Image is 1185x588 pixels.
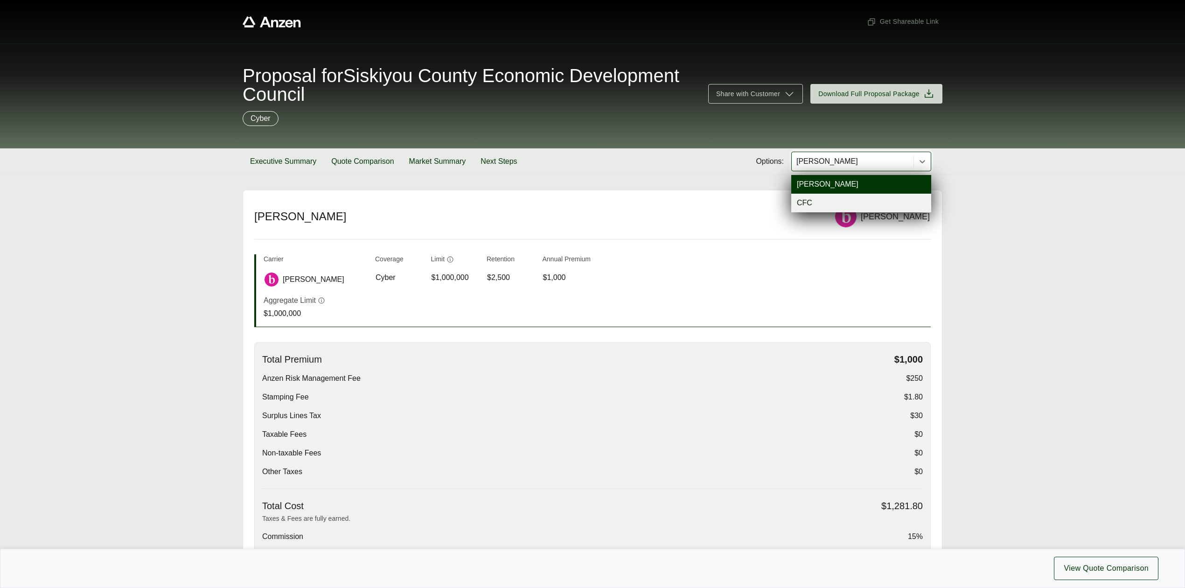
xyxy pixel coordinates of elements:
span: Surplus Lines Tax [262,410,321,421]
a: Anzen website [243,16,301,28]
button: Executive Summary [243,148,324,175]
span: Proposal for Siskiyou County Economic Development Council [243,66,697,104]
span: Total Cost [262,500,304,512]
th: Annual Premium [543,254,591,268]
button: Get Shareable Link [863,13,942,30]
span: $0 [914,466,923,477]
span: $1.80 [904,392,923,403]
th: Coverage [375,254,424,268]
span: $250 [906,373,923,384]
p: Cyber [251,113,271,124]
span: Commission [262,531,303,542]
span: $2,500 [487,272,510,283]
button: Share with Customer [708,84,803,104]
span: Download Full Proposal Package [818,89,920,99]
button: View Quote Comparison [1054,557,1158,580]
span: View Quote Comparison [1064,563,1149,574]
span: $1,281.80 [881,500,923,512]
span: [PERSON_NAME] [283,274,344,285]
span: Taxable Fees [262,429,307,440]
span: $30 [910,410,923,421]
span: Share with Customer [716,89,780,99]
p: $1,000,000 [264,308,325,319]
img: Beazley logo [265,273,279,287]
span: Get Shareable Link [867,17,939,27]
span: $0 [914,448,923,459]
button: Download Full Proposal Package [810,84,942,104]
button: Next Steps [473,148,524,175]
span: Options: [756,156,784,167]
button: Market Summary [402,148,474,175]
span: Other Taxes [262,466,302,477]
div: [PERSON_NAME] [791,175,931,194]
button: Quote Comparison [324,148,401,175]
span: 15% [908,531,923,542]
img: Beazley logo [835,206,857,227]
span: $1,000,000 [432,272,469,283]
div: [PERSON_NAME] [861,210,930,223]
th: Carrier [264,254,368,268]
p: Aggregate Limit [264,295,316,306]
p: Taxes & Fees are fully earned. [262,514,923,524]
th: Limit [431,254,480,268]
span: Anzen Risk Management Fee [262,373,361,384]
th: Retention [487,254,535,268]
span: $1,000 [894,354,923,365]
span: Stamping Fee [262,392,309,403]
span: $1,000 [543,272,566,283]
span: Total Premium [262,354,322,365]
span: $0 [914,429,923,440]
h2: [PERSON_NAME] [254,210,823,224]
span: Non-taxable Fees [262,448,321,459]
span: Cyber [376,272,396,283]
div: CFC [791,194,931,212]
